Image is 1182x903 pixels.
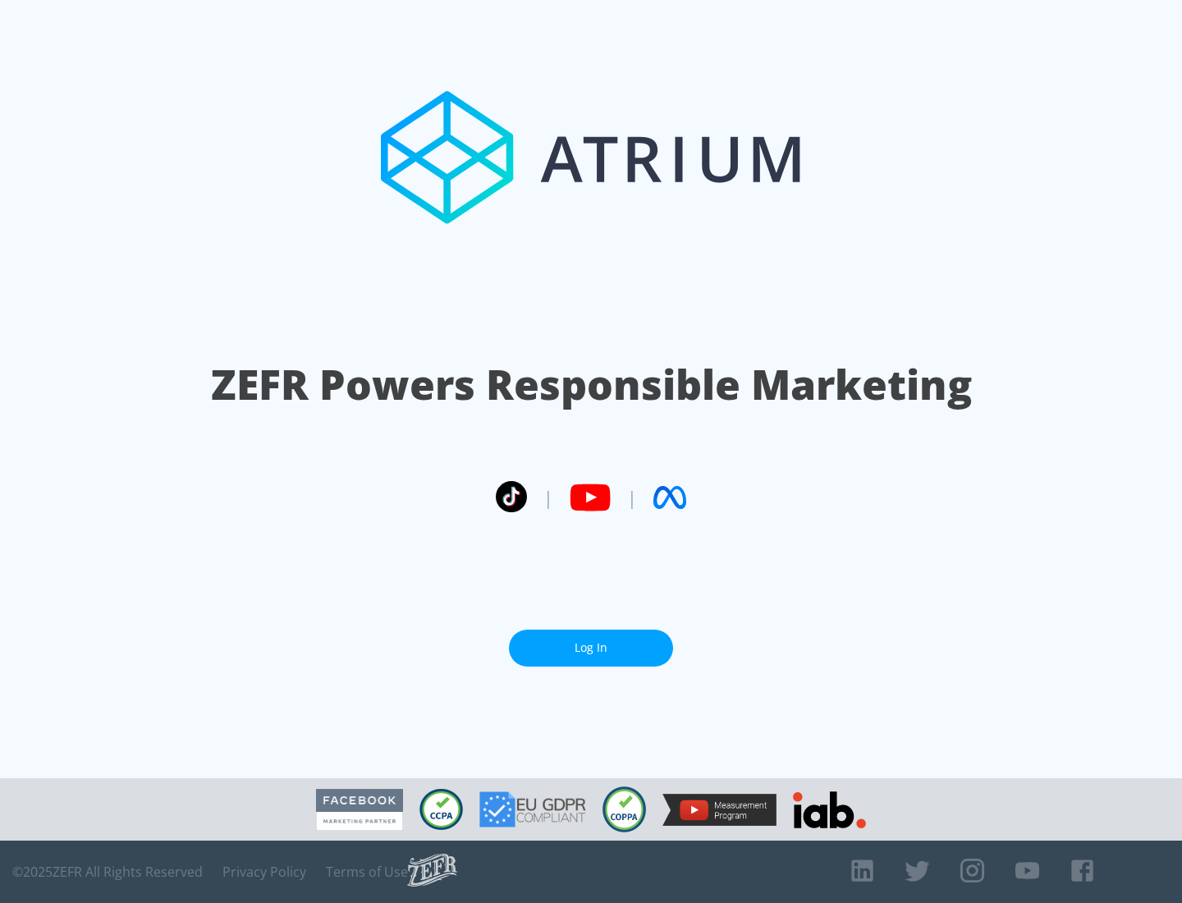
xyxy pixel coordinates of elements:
a: Log In [509,630,673,667]
img: IAB [793,791,866,828]
img: COPPA Compliant [602,786,646,832]
span: © 2025 ZEFR All Rights Reserved [12,864,203,880]
img: GDPR Compliant [479,791,586,827]
a: Privacy Policy [222,864,306,880]
span: | [627,485,637,510]
h1: ZEFR Powers Responsible Marketing [211,356,972,413]
img: YouTube Measurement Program [662,794,777,826]
img: CCPA Compliant [419,789,463,830]
a: Terms of Use [326,864,408,880]
img: Facebook Marketing Partner [316,789,403,831]
span: | [543,485,553,510]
